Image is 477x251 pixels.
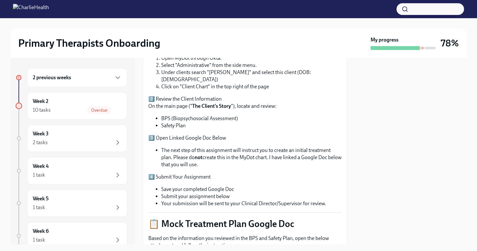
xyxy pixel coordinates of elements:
strong: My progress [371,36,398,44]
li: Submit your assignment below [161,193,342,200]
h6: 2 previous weeks [33,74,71,81]
h6: Week 6 [33,228,49,235]
a: Week 210 tasksOverdue [16,92,127,119]
li: The next step of this assignment will instruct you to create an initial treatment plan. Please do... [161,147,342,168]
strong: The Client’s Story [192,103,231,109]
p: 4️⃣ Submit Your Assignment [148,173,342,181]
div: 1 task [33,171,45,179]
li: Select "Administrative" from the side menu. [161,62,342,69]
li: BPS (Biopsychosocial Assessment) [161,115,342,122]
h6: Week 3 [33,130,49,137]
a: Week 41 task [16,157,127,184]
a: Week 51 task [16,190,127,217]
span: Overdue [87,108,111,113]
li: Save your completed Google Doc [161,186,342,193]
p: 2️⃣ Review the Client Information On the main page (" "), locate and review: [148,95,342,110]
strong: not [195,154,202,160]
li: Open MyDot through Okta. [161,55,342,62]
div: 1 task [33,236,45,244]
h6: Week 2 [33,98,48,105]
div: 10 tasks [33,107,51,114]
li: Under clients search "[PERSON_NAME]" and select this client (DOB: [DEMOGRAPHIC_DATA]) [161,69,342,83]
div: 2 tasks [33,139,48,146]
h6: Week 4 [33,163,49,170]
li: Click on "Client Chart" in the top right of the page [161,83,342,90]
p: 📋 Mock Treatment Plan Google Doc [148,218,342,230]
div: 1 task [33,204,45,211]
img: CharlieHealth [13,4,49,14]
h6: Week 5 [33,195,49,202]
p: 3️⃣ Open Linked Google Doc Below [148,134,342,142]
a: Week 61 task [16,222,127,249]
a: Week 32 tasks [16,125,127,152]
h2: Primary Therapists Onboarding [18,37,160,50]
li: Your submission will be sent to your Clinical Director/Supervisor for review. [161,200,342,207]
h3: 78% [441,37,459,49]
div: 2 previous weeks [27,68,127,87]
li: Safety Plan [161,122,342,129]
